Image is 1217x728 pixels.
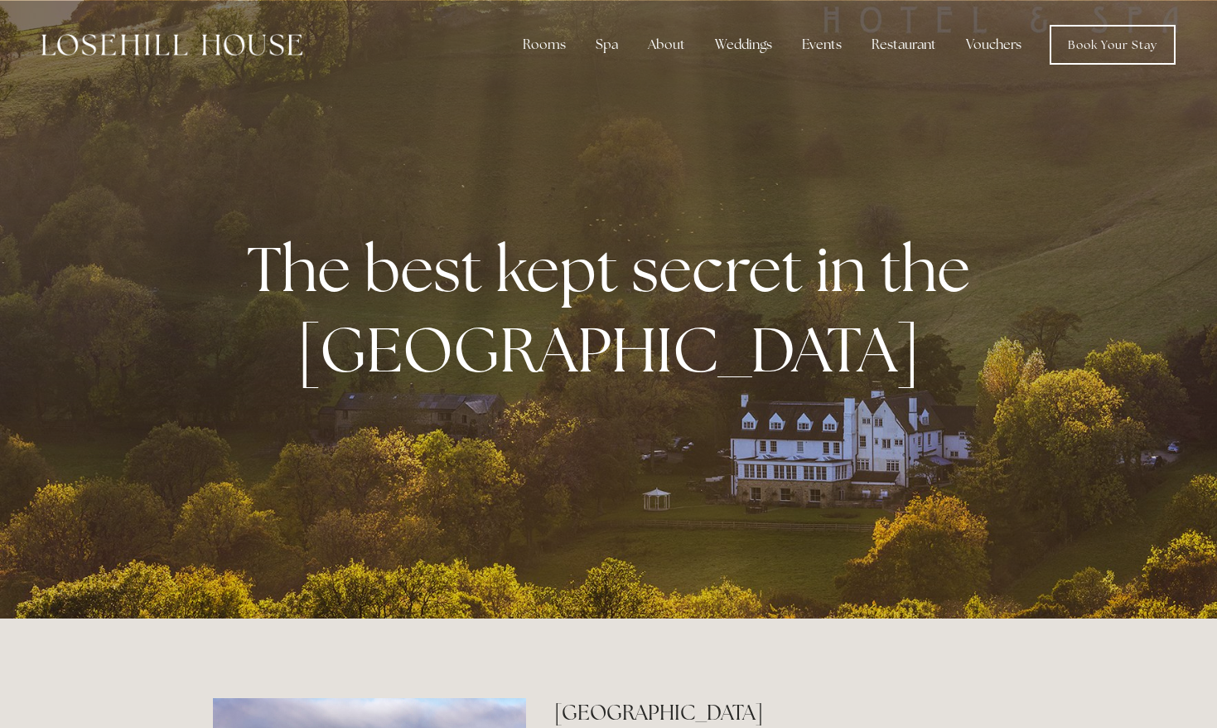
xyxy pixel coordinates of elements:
div: About [635,28,698,61]
a: Book Your Stay [1050,25,1176,65]
div: Restaurant [858,28,949,61]
strong: The best kept secret in the [GEOGRAPHIC_DATA] [247,228,983,391]
div: Events [789,28,855,61]
h2: [GEOGRAPHIC_DATA] [554,698,1004,727]
a: Vouchers [953,28,1035,61]
div: Spa [582,28,631,61]
div: Weddings [702,28,785,61]
img: Losehill House [41,34,302,56]
div: Rooms [509,28,579,61]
